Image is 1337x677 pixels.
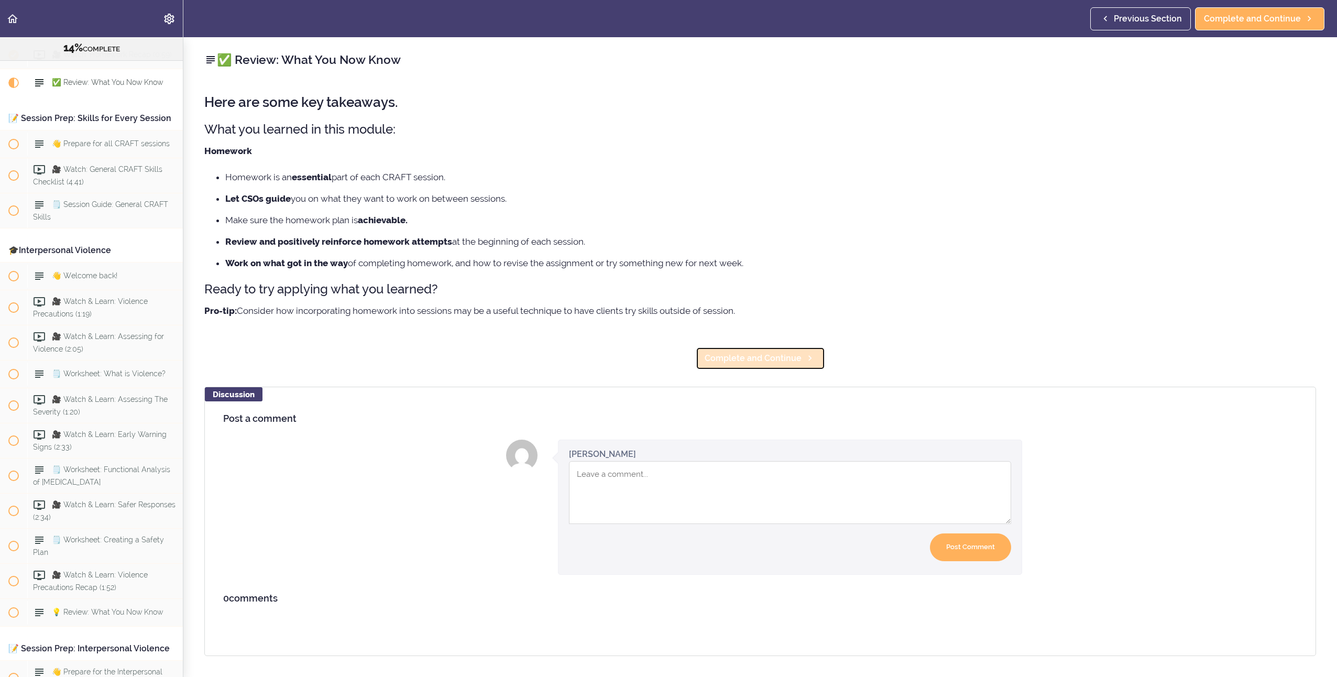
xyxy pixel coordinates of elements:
[204,95,1316,110] h2: Here are some key takeaways.
[506,440,538,471] img: Lakin
[225,170,1316,184] li: Homework is an part of each CRAFT session.
[204,51,1316,69] h2: ✅ Review: What You Now Know
[52,272,117,280] span: 👋 Welcome back!
[696,347,825,370] a: Complete and Continue
[358,215,408,225] strong: achievable.
[292,172,332,182] strong: essential
[225,192,1316,205] li: you on what they want to work on between sessions.
[33,201,168,221] span: 🗒️ Session Guide: General CRAFT Skills
[52,370,166,378] span: 🗒️ Worksheet: What is Violence?
[33,333,164,353] span: 🎥 Watch & Learn: Assessing for Violence (2:05)
[204,305,237,316] strong: Pro-tip:
[225,236,452,247] strong: Review and positively reinforce homework attempts
[225,256,1316,270] li: of completing homework, and how to revise the assignment or try something new for next week.
[225,235,1316,248] li: at the beginning of each session.
[223,593,229,604] span: 0
[6,13,19,25] svg: Back to course curriculum
[163,13,176,25] svg: Settings Menu
[225,193,291,204] strong: Let CSOs guide
[1090,7,1191,30] a: Previous Section
[33,536,164,556] span: 🗒️ Worksheet: Creating a Safety Plan
[569,461,1011,524] textarea: Comment box
[52,79,163,87] span: ✅ Review: What You Now Know
[705,352,802,365] span: Complete and Continue
[63,41,83,54] span: 14%
[1204,13,1301,25] span: Complete and Continue
[33,166,162,186] span: 🎥 Watch: General CRAFT Skills Checklist (4:41)
[223,593,1297,604] h4: comments
[204,303,1316,319] p: Consider how incorporating homework into sessions may be a useful technique to have clients try s...
[52,140,170,148] span: 👋 Prepare for all CRAFT sessions
[204,121,1316,138] h3: What you learned in this module:
[33,431,167,451] span: 🎥 Watch & Learn: Early Warning Signs (2:33)
[33,396,168,416] span: 🎥 Watch & Learn: Assessing The Severity (1:20)
[223,413,1297,424] h4: Post a comment
[33,298,148,318] span: 🎥 Watch & Learn: Violence Precautions (1:19)
[13,41,170,55] div: COMPLETE
[204,280,1316,298] h3: Ready to try applying what you learned?
[1114,13,1182,25] span: Previous Section
[52,608,163,616] span: 💡 Review: What You Now Know
[569,448,636,460] div: [PERSON_NAME]
[33,571,148,591] span: 🎥 Watch & Learn: Violence Precautions Recap (1:52)
[204,146,252,156] strong: Homework
[225,258,348,268] strong: Work on what got in the way
[205,387,262,401] div: Discussion
[1195,7,1324,30] a: Complete and Continue
[33,500,176,521] span: 🎥 Watch & Learn: Safer Responses (2:34)
[225,213,1316,227] li: Make sure the homework plan is
[930,533,1011,561] input: Post Comment
[33,465,170,486] span: 🗒️ Worksheet: Functional Analysis of [MEDICAL_DATA]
